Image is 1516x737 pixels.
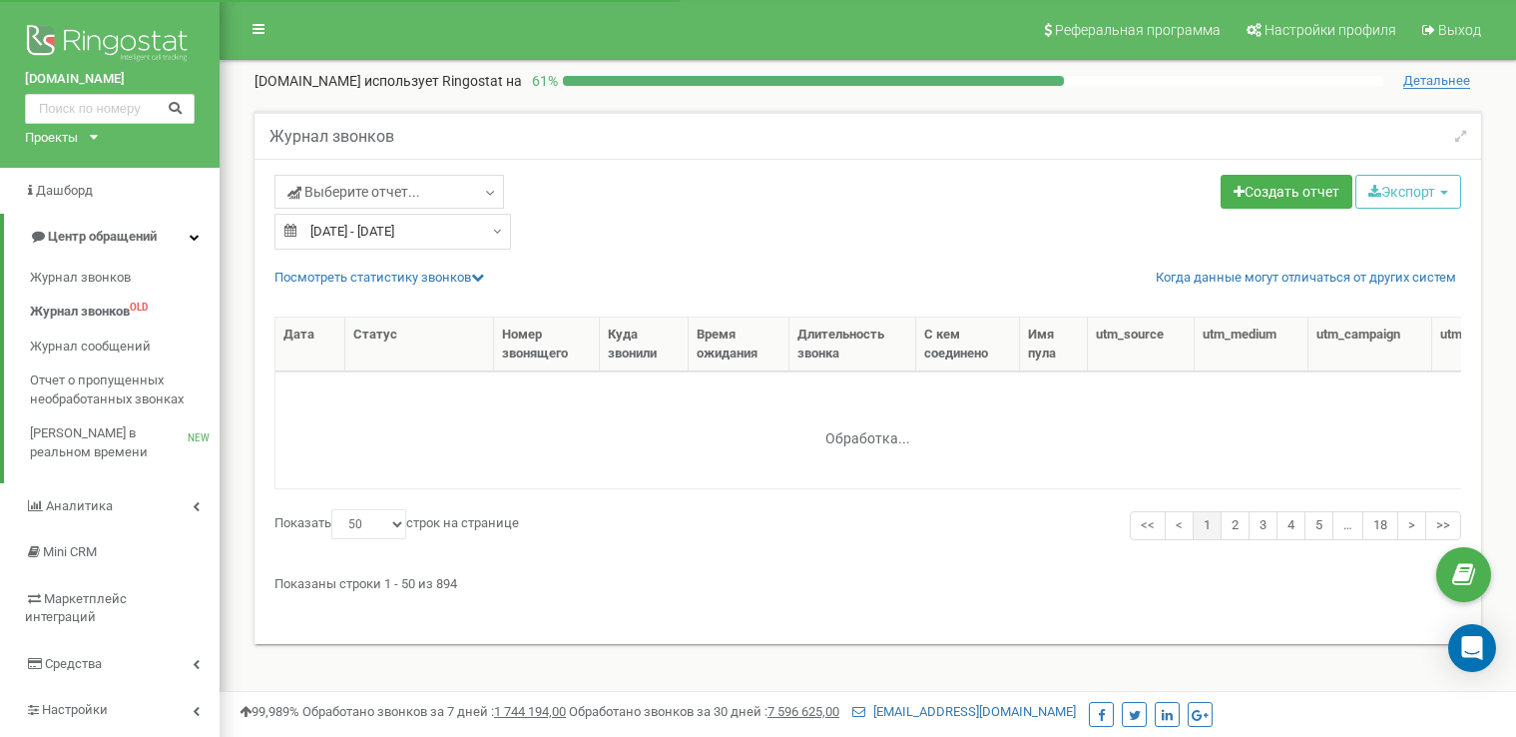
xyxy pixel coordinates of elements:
[569,704,839,719] span: Обработано звонков за 30 дней :
[25,94,195,124] input: Поиск по номеру
[48,229,157,244] span: Центр обращений
[1221,511,1250,540] a: 2
[30,303,130,322] span: Журнал звонков
[364,73,522,89] span: использует Ringostat на
[30,338,151,357] span: Журнал сообщений
[302,704,566,719] span: Обработано звонков за 7 дней :
[1221,175,1352,209] a: Создать отчет
[274,509,519,539] label: Показать строк на странице
[1308,318,1432,371] th: utm_campaign
[1355,175,1461,209] button: Экспорт
[240,704,299,719] span: 99,989%
[1438,22,1481,38] span: Выход
[43,544,97,559] span: Mini CRM
[30,330,220,365] a: Журнал сообщений
[30,371,210,408] span: Отчет о пропущенных необработанных звонках
[1055,22,1221,38] span: Реферальная программа
[916,318,1020,371] th: С кем соединено
[1304,511,1333,540] a: 5
[600,318,689,371] th: Куда звонили
[494,704,566,719] u: 1 744 194,00
[767,704,839,719] u: 7 596 625,00
[275,318,345,371] th: Дата
[25,129,78,148] div: Проекты
[1425,511,1461,540] a: >>
[274,175,504,209] a: Выберите отчет...
[1448,624,1496,672] div: Open Intercom Messenger
[42,702,108,717] span: Настройки
[254,71,522,91] p: [DOMAIN_NAME]
[522,71,563,91] p: 61 %
[331,509,406,539] select: Показатьстрок на странице
[36,183,93,198] span: Дашборд
[30,416,220,469] a: [PERSON_NAME] в реальном времениNEW
[789,318,916,371] th: Длительность звонка
[269,128,394,146] h5: Журнал звонков
[1249,511,1277,540] a: 3
[287,182,420,202] span: Выберите отчет...
[1193,511,1222,540] a: 1
[46,498,113,513] span: Аналитика
[689,318,789,371] th: Время ожидания
[1020,318,1087,371] th: Имя пула
[1276,511,1305,540] a: 4
[1403,73,1470,89] span: Детальнее
[1397,511,1426,540] a: >
[30,364,220,416] a: Отчет о пропущенных необработанных звонках
[4,214,220,261] a: Центр обращений
[30,269,131,288] span: Журнал звонков
[25,591,127,625] span: Маркетплейс интеграций
[1332,511,1363,540] a: …
[345,318,494,371] th: Статус
[25,70,195,89] a: [DOMAIN_NAME]
[744,414,993,444] div: Обработка...
[1156,269,1456,288] a: Когда данные могут отличаться от других систем
[274,567,1461,594] div: Показаны строки 1 - 50 из 894
[30,261,220,296] a: Журнал звонков
[494,318,600,371] th: Номер звонящего
[274,270,484,285] a: Посмотреть cтатистику звонков
[1130,511,1166,540] a: <<
[1195,318,1308,371] th: utm_medium
[30,424,188,461] span: [PERSON_NAME] в реальном времени
[1362,511,1398,540] a: 18
[30,295,220,330] a: Журнал звонковOLD
[45,656,102,671] span: Средства
[1088,318,1195,371] th: utm_source
[25,20,195,70] img: Ringostat logo
[852,704,1076,719] a: [EMAIL_ADDRESS][DOMAIN_NAME]
[1264,22,1396,38] span: Настройки профиля
[1165,511,1194,540] a: <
